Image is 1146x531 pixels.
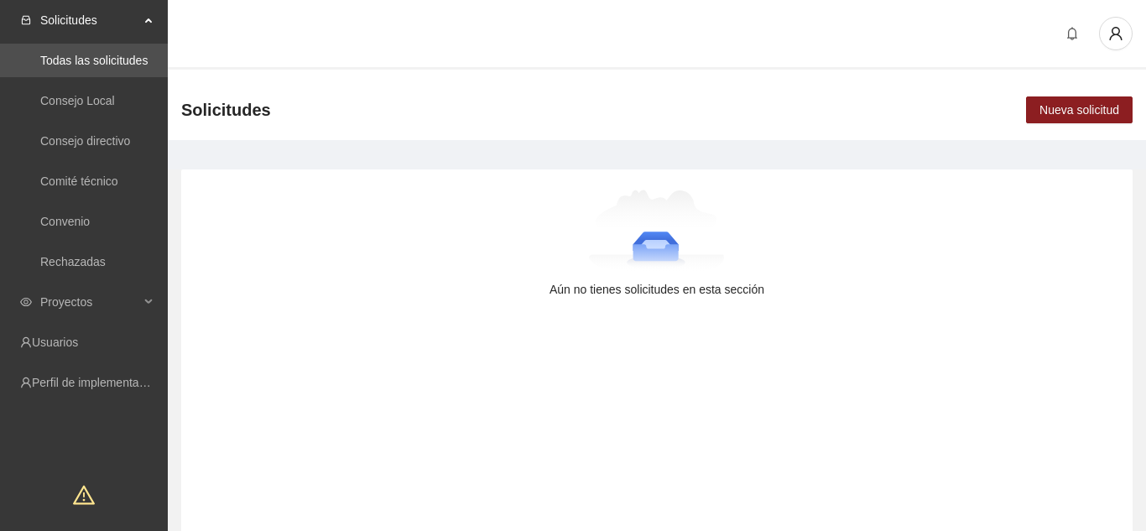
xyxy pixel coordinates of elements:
span: eye [20,296,32,308]
a: Consejo directivo [40,134,130,148]
button: Nueva solicitud [1026,96,1133,123]
a: Convenio [40,215,90,228]
a: Usuarios [32,336,78,349]
span: inbox [20,14,32,26]
span: Proyectos [40,285,139,319]
span: user [1100,26,1132,41]
span: Solicitudes [40,3,139,37]
a: Perfil de implementadora [32,376,163,389]
span: Nueva solicitud [1039,101,1119,119]
span: warning [73,484,95,506]
span: bell [1060,27,1085,40]
a: Comité técnico [40,174,118,188]
a: Rechazadas [40,255,106,268]
div: Aún no tienes solicitudes en esta sección [208,280,1106,299]
img: Aún no tienes solicitudes en esta sección [589,190,726,273]
a: Todas las solicitudes [40,54,148,67]
a: Consejo Local [40,94,115,107]
button: user [1099,17,1133,50]
span: Solicitudes [181,96,271,123]
button: bell [1059,20,1086,47]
